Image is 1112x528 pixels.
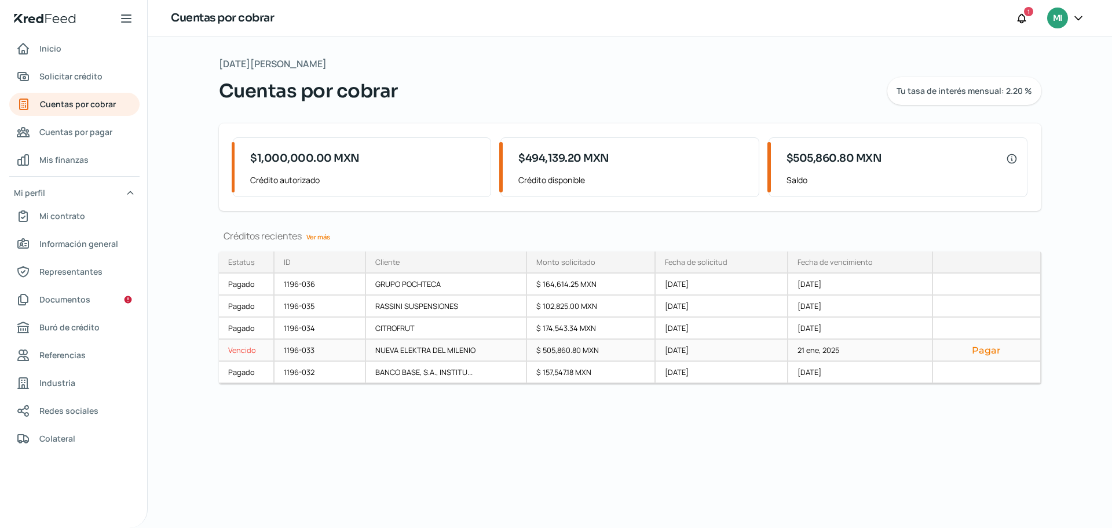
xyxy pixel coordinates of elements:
div: $ 102,825.00 MXN [527,296,656,318]
a: Cuentas por cobrar [9,93,140,116]
span: Cuentas por cobrar [40,97,116,111]
span: $505,860.80 MXN [787,151,882,166]
span: Mis finanzas [39,152,89,167]
span: Crédito disponible [518,173,749,187]
div: [DATE] [656,318,788,340]
span: Documentos [39,292,90,307]
div: Monto solicitado [536,257,595,267]
div: [DATE] [656,362,788,384]
a: Cuentas por pagar [9,121,140,144]
a: Documentos [9,288,140,311]
span: Inicio [39,41,61,56]
a: Mis finanzas [9,148,140,172]
span: Colateral [39,431,75,446]
h1: Cuentas por cobrar [171,10,274,27]
span: $494,139.20 MXN [518,151,609,166]
div: [DATE] [656,274,788,296]
a: Pagado [219,362,275,384]
span: Mi contrato [39,209,85,223]
a: Buró de crédito [9,316,140,339]
div: BANCO BASE, S.A., INSTITU... [366,362,527,384]
span: MI [1053,12,1062,26]
div: 1196-035 [275,296,367,318]
a: Referencias [9,344,140,367]
span: Representantes [39,264,103,279]
span: Buró de crédito [39,320,100,334]
span: Crédito autorizado [250,173,481,187]
span: Mi perfil [14,185,45,200]
a: Pagado [219,296,275,318]
div: [DATE] [788,274,934,296]
a: Vencido [219,340,275,362]
div: Estatus [228,257,255,267]
button: Pagar [942,344,1031,356]
a: Inicio [9,37,140,60]
a: Industria [9,372,140,395]
div: ID [284,257,291,267]
span: Redes sociales [39,403,98,418]
a: Solicitar crédito [9,65,140,88]
span: Industria [39,376,75,390]
a: Colateral [9,427,140,450]
div: $ 174,543.34 MXN [527,318,656,340]
div: 1196-032 [275,362,367,384]
div: NUEVA ELEKTRA DEL MILENIO [366,340,527,362]
a: Información general [9,232,140,256]
span: Referencias [39,348,86,362]
span: Cuentas por cobrar [219,77,398,105]
span: [DATE][PERSON_NAME] [219,56,327,72]
span: Tu tasa de interés mensual: 2.20 % [897,87,1032,95]
span: Información general [39,236,118,251]
div: [DATE] [788,318,934,340]
span: $1,000,000.00 MXN [250,151,360,166]
span: Solicitar crédito [39,69,103,83]
div: 1196-034 [275,318,367,340]
div: 21 ene, 2025 [788,340,934,362]
div: Cliente [375,257,400,267]
div: 1196-036 [275,274,367,296]
span: Saldo [787,173,1018,187]
div: RASSINI SUSPENSIONES [366,296,527,318]
span: 1 [1027,6,1030,17]
div: Fecha de solicitud [665,257,727,267]
div: Créditos recientes [219,230,1041,242]
div: 1196-033 [275,340,367,362]
div: Fecha de vencimiento [798,257,873,267]
div: CITROFRUT [366,318,527,340]
a: Pagado [219,274,275,296]
div: [DATE] [788,362,934,384]
a: Redes sociales [9,399,140,423]
div: $ 505,860.80 MXN [527,340,656,362]
div: [DATE] [656,340,788,362]
div: GRUPO POCHTECA [366,274,527,296]
span: Cuentas por pagar [39,125,112,139]
div: [DATE] [656,296,788,318]
a: Pagado [219,318,275,340]
div: $ 164,614.25 MXN [527,274,656,296]
div: $ 157,547.18 MXN [527,362,656,384]
a: Ver más [302,228,335,246]
a: Mi contrato [9,205,140,228]
div: [DATE] [788,296,934,318]
a: Representantes [9,260,140,283]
